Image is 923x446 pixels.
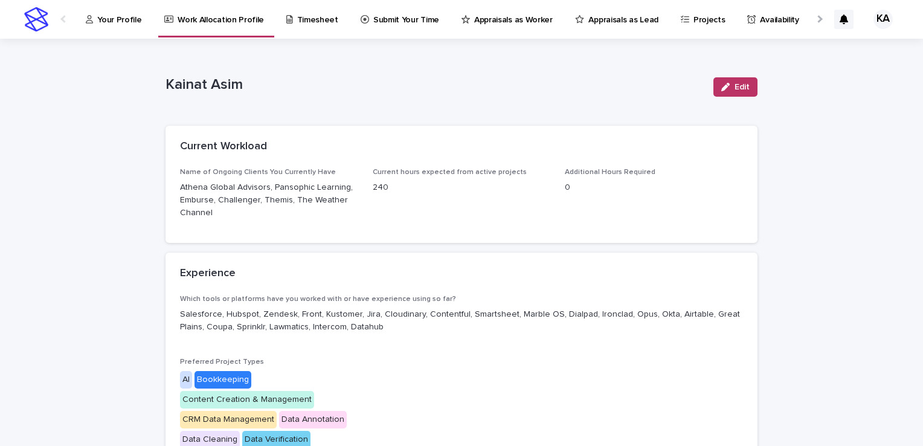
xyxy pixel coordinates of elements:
h2: Current Workload [180,140,267,154]
p: 0 [565,181,743,194]
div: KA [873,10,893,29]
span: Additional Hours Required [565,169,655,176]
p: 240 [373,181,551,194]
div: Data Annotation [279,411,347,428]
span: Name of Ongoing Clients You Currently Have [180,169,336,176]
span: Edit [735,83,750,91]
div: Content Creation & Management [180,391,314,409]
p: Athena Global Advisors, Pansophic Learning, Emburse, Challenger, Themis, The Weather Channel [180,181,358,219]
p: Salesforce, Hubspot, Zendesk, Front, Kustomer, Jira, Cloudinary, Contentful, Smartsheet, Marble O... [180,308,743,334]
div: CRM Data Management [180,411,277,428]
button: Edit [713,77,757,97]
p: Kainat Asim [166,76,704,94]
span: Preferred Project Types [180,358,264,366]
div: AI [180,371,192,389]
h2: Experience [180,267,236,280]
img: stacker-logo-s-only.png [24,7,48,31]
span: Which tools or platforms have you worked with or have experience using so far? [180,296,456,303]
div: Bookkeeping [195,371,251,389]
span: Current hours expected from active projects [373,169,527,176]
